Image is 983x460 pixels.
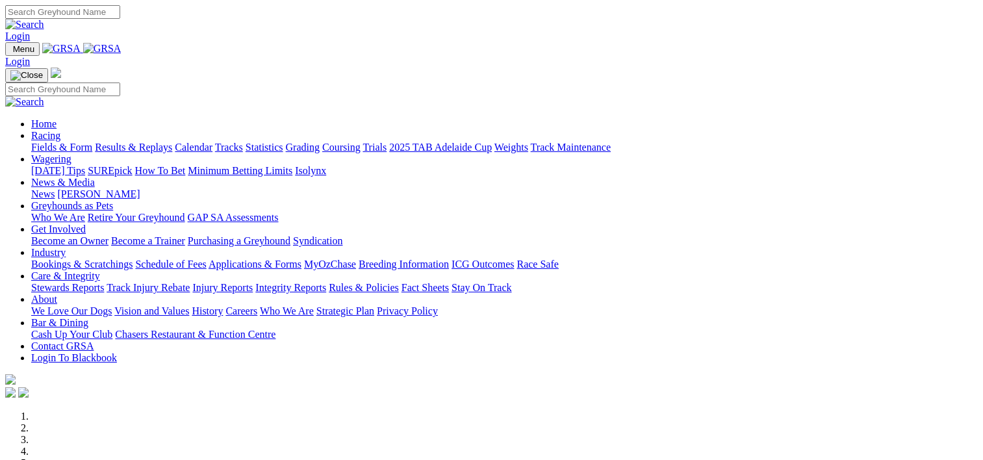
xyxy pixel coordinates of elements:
[31,165,85,176] a: [DATE] Tips
[31,224,86,235] a: Get Involved
[293,235,342,246] a: Syndication
[31,282,978,294] div: Care & Integrity
[31,317,88,328] a: Bar & Dining
[215,142,243,153] a: Tracks
[329,282,399,293] a: Rules & Policies
[31,352,117,363] a: Login To Blackbook
[5,83,120,96] input: Search
[31,305,978,317] div: About
[5,56,30,67] a: Login
[31,294,57,305] a: About
[31,130,60,141] a: Racing
[31,235,978,247] div: Get Involved
[31,329,978,340] div: Bar & Dining
[192,305,223,316] a: History
[225,305,257,316] a: Careers
[31,212,978,224] div: Greyhounds as Pets
[114,305,189,316] a: Vision and Values
[188,212,279,223] a: GAP SA Assessments
[5,374,16,385] img: logo-grsa-white.png
[31,165,978,177] div: Wagering
[31,259,133,270] a: Bookings & Scratchings
[304,259,356,270] a: MyOzChase
[260,305,314,316] a: Who We Are
[5,42,40,56] button: Toggle navigation
[88,212,185,223] a: Retire Your Greyhound
[531,142,611,153] a: Track Maintenance
[31,188,978,200] div: News & Media
[13,44,34,54] span: Menu
[175,142,212,153] a: Calendar
[402,282,449,293] a: Fact Sheets
[209,259,301,270] a: Applications & Forms
[5,5,120,19] input: Search
[452,259,514,270] a: ICG Outcomes
[31,200,113,211] a: Greyhounds as Pets
[377,305,438,316] a: Privacy Policy
[316,305,374,316] a: Strategic Plan
[188,165,292,176] a: Minimum Betting Limits
[246,142,283,153] a: Statistics
[389,142,492,153] a: 2025 TAB Adelaide Cup
[111,235,185,246] a: Become a Trainer
[115,329,275,340] a: Chasers Restaurant & Function Centre
[452,282,511,293] a: Stay On Track
[31,153,71,164] a: Wagering
[5,19,44,31] img: Search
[31,270,100,281] a: Care & Integrity
[31,142,92,153] a: Fields & Form
[31,247,66,258] a: Industry
[42,43,81,55] img: GRSA
[295,165,326,176] a: Isolynx
[31,212,85,223] a: Who We Are
[5,31,30,42] a: Login
[363,142,387,153] a: Trials
[31,118,57,129] a: Home
[192,282,253,293] a: Injury Reports
[286,142,320,153] a: Grading
[31,235,109,246] a: Become an Owner
[135,165,186,176] a: How To Bet
[83,43,121,55] img: GRSA
[107,282,190,293] a: Track Injury Rebate
[5,96,44,108] img: Search
[494,142,528,153] a: Weights
[188,235,290,246] a: Purchasing a Greyhound
[10,70,43,81] img: Close
[5,387,16,398] img: facebook.svg
[31,188,55,199] a: News
[31,305,112,316] a: We Love Our Dogs
[322,142,361,153] a: Coursing
[51,68,61,78] img: logo-grsa-white.png
[31,259,978,270] div: Industry
[31,177,95,188] a: News & Media
[5,68,48,83] button: Toggle navigation
[57,188,140,199] a: [PERSON_NAME]
[31,142,978,153] div: Racing
[95,142,172,153] a: Results & Replays
[517,259,558,270] a: Race Safe
[18,387,29,398] img: twitter.svg
[359,259,449,270] a: Breeding Information
[31,340,94,351] a: Contact GRSA
[31,329,112,340] a: Cash Up Your Club
[135,259,206,270] a: Schedule of Fees
[31,282,104,293] a: Stewards Reports
[88,165,132,176] a: SUREpick
[255,282,326,293] a: Integrity Reports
